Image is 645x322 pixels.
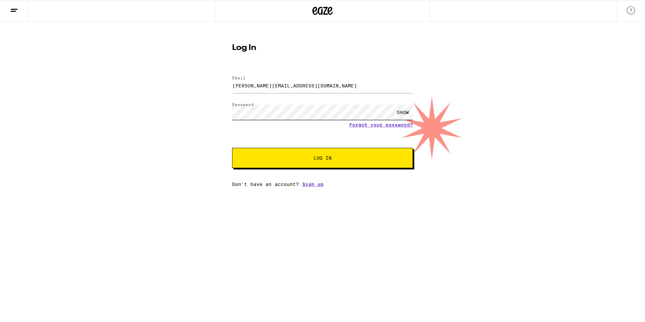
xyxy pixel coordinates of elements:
[232,182,413,187] div: Don't have an account?
[232,148,413,168] button: Log In
[349,122,413,128] a: Forgot your password?
[232,76,246,80] label: Email
[302,182,324,187] a: Sign up
[393,105,413,120] div: SHOW
[232,78,413,93] input: Email
[232,102,254,107] label: Password
[313,156,332,160] span: Log In
[232,44,413,52] h1: Log In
